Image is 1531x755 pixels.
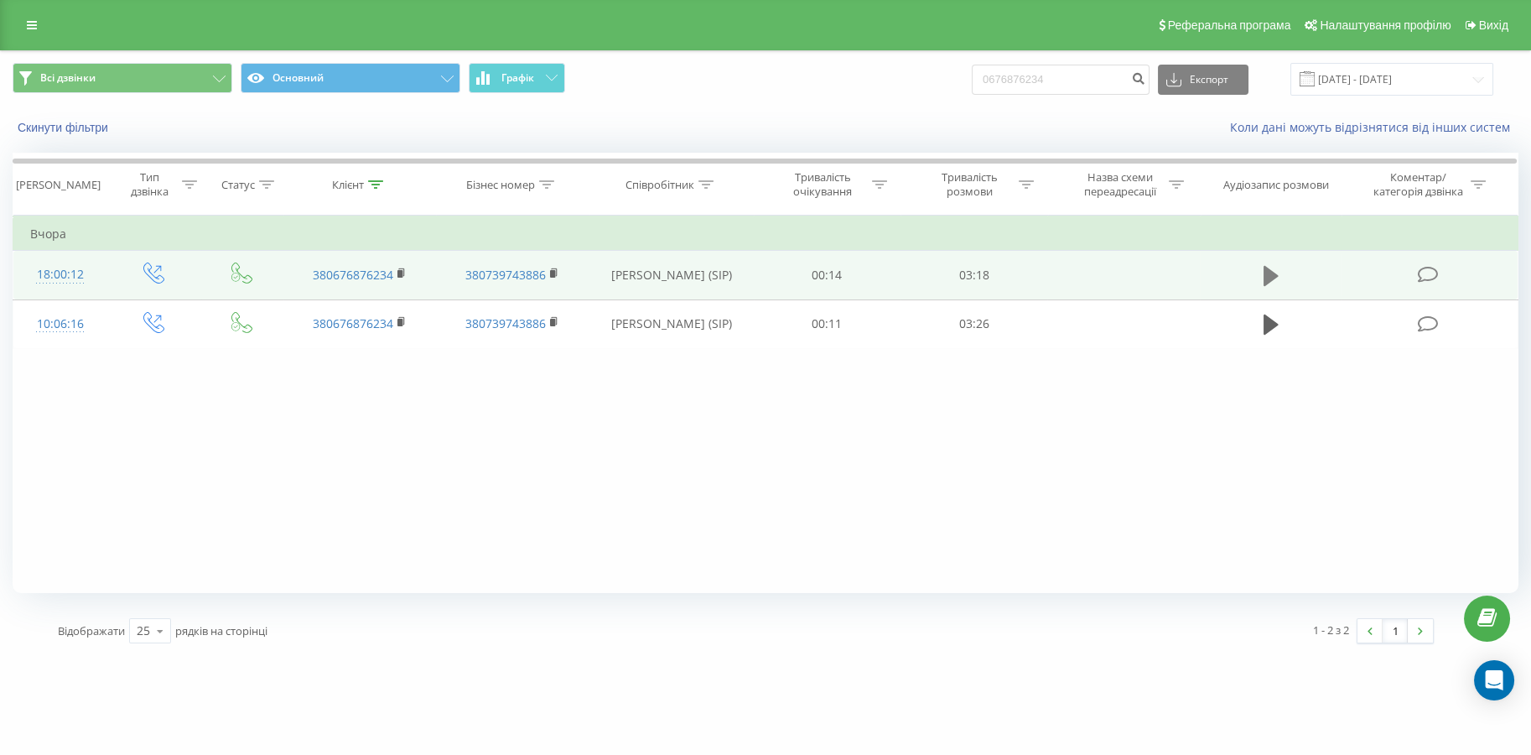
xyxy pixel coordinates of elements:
[589,299,753,348] td: [PERSON_NAME] (SIP)
[900,251,1047,299] td: 03:18
[1313,622,1349,638] div: 1 - 2 з 2
[625,178,694,192] div: Співробітник
[332,178,364,192] div: Клієнт
[1230,119,1518,135] a: Коли дані можуть відрізнятися вiд інших систем
[40,71,96,85] span: Всі дзвінки
[16,178,101,192] div: [PERSON_NAME]
[13,120,117,135] button: Скинути фільтри
[1168,18,1291,32] span: Реферальна програма
[469,63,565,93] button: Графік
[58,623,125,638] span: Відображати
[1474,660,1514,700] div: Open Intercom Messenger
[221,178,255,192] div: Статус
[313,267,393,283] a: 380676876234
[465,267,546,283] a: 380739743886
[466,178,535,192] div: Бізнес номер
[1158,65,1248,95] button: Експорт
[1075,170,1165,199] div: Назва схеми переадресації
[465,315,546,331] a: 380739743886
[1479,18,1508,32] span: Вихід
[972,65,1150,95] input: Пошук за номером
[501,72,534,84] span: Графік
[13,217,1518,251] td: Вчора
[241,63,460,93] button: Основний
[30,258,91,291] div: 18:00:12
[175,623,267,638] span: рядків на сторінці
[589,251,753,299] td: [PERSON_NAME] (SIP)
[925,170,1015,199] div: Тривалість розмови
[13,63,232,93] button: Всі дзвінки
[754,299,900,348] td: 00:11
[754,251,900,299] td: 00:14
[1320,18,1451,32] span: Налаштування профілю
[137,622,150,639] div: 25
[313,315,393,331] a: 380676876234
[122,170,177,199] div: Тип дзвінка
[778,170,868,199] div: Тривалість очікування
[1223,178,1329,192] div: Аудіозапис розмови
[1383,619,1408,643] a: 1
[30,308,91,341] div: 10:06:16
[900,299,1047,348] td: 03:26
[1368,170,1466,199] div: Коментар/категорія дзвінка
